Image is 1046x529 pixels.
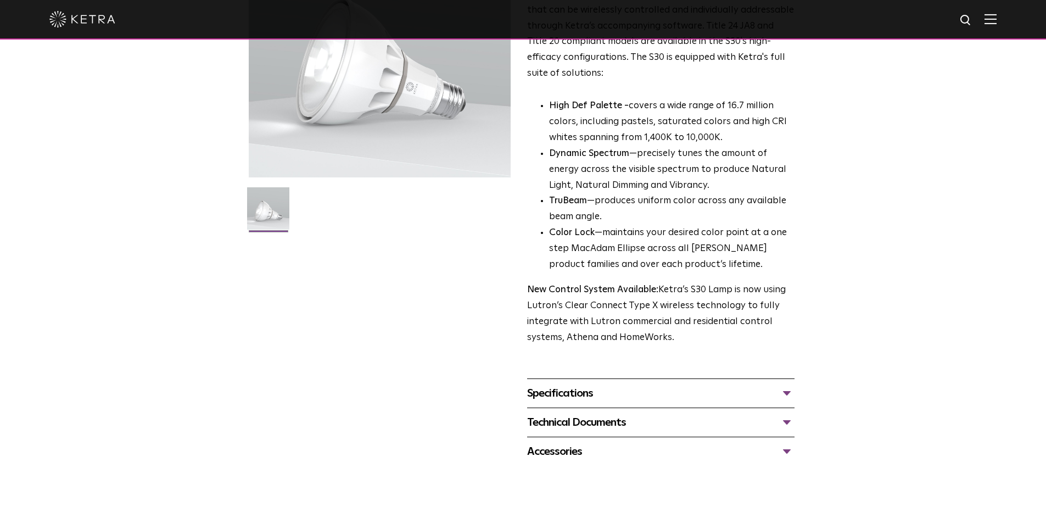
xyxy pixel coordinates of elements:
[527,282,795,346] p: Ketra’s S30 Lamp is now using Lutron’s Clear Connect Type X wireless technology to fully integrat...
[549,196,587,205] strong: TruBeam
[527,414,795,431] div: Technical Documents
[49,11,115,27] img: ketra-logo-2019-white
[549,193,795,225] li: —produces uniform color across any available beam angle.
[549,146,795,194] li: —precisely tunes the amount of energy across the visible spectrum to produce Natural Light, Natur...
[549,228,595,237] strong: Color Lock
[549,101,629,110] strong: High Def Palette -
[247,187,289,238] img: S30-Lamp-Edison-2021-Web-Square
[549,225,795,273] li: —maintains your desired color point at a one step MacAdam Ellipse across all [PERSON_NAME] produc...
[985,14,997,24] img: Hamburger%20Nav.svg
[527,285,658,294] strong: New Control System Available:
[527,385,795,402] div: Specifications
[527,443,795,460] div: Accessories
[549,149,629,158] strong: Dynamic Spectrum
[959,14,973,27] img: search icon
[549,98,795,146] p: covers a wide range of 16.7 million colors, including pastels, saturated colors and high CRI whit...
